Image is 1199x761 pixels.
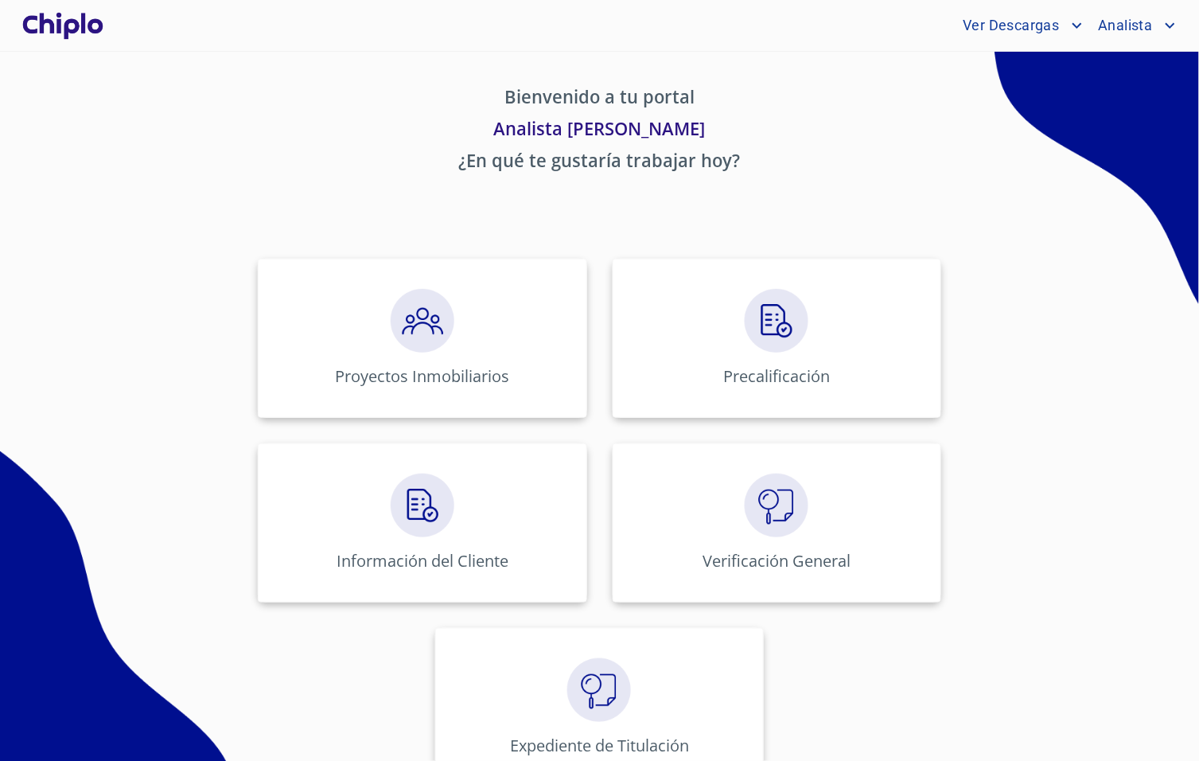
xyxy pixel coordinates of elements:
p: Expediente de Titulación [510,735,689,756]
p: Información del Cliente [337,550,508,572]
span: Ver Descargas [952,13,1068,38]
button: account of current user [952,13,1087,38]
p: Analista [PERSON_NAME] [110,115,1090,147]
p: Precalificación [723,365,830,387]
button: account of current user [1087,13,1180,38]
span: Analista [1087,13,1161,38]
img: megaClickCreditos.png [745,289,808,353]
img: megaClickVerifiacion.png [567,658,631,722]
p: Verificación General [703,550,851,572]
p: ¿En qué te gustaría trabajar hoy? [110,147,1090,179]
img: megaClickVerifiacion.png [745,474,808,537]
img: megaClickCreditos.png [391,474,454,537]
p: Bienvenido a tu portal [110,84,1090,115]
img: megaClickPrecalificacion.png [391,289,454,353]
p: Proyectos Inmobiliarios [335,365,509,387]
